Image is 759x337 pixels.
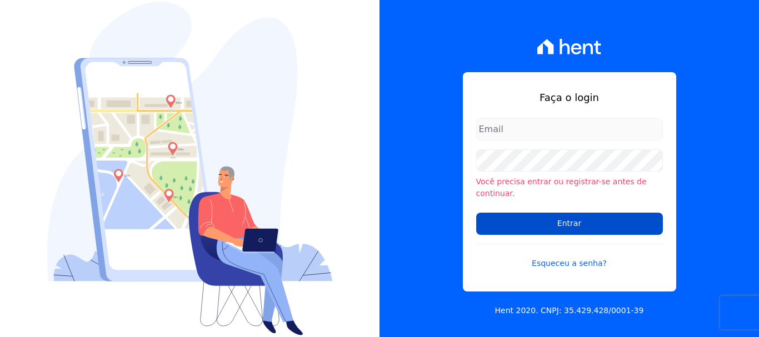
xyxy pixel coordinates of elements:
img: Login [47,2,333,335]
input: Email [476,118,663,140]
h1: Faça o login [476,90,663,105]
p: Hent 2020. CNPJ: 35.429.428/0001-39 [495,305,644,316]
a: Esqueceu a senha? [476,244,663,269]
input: Entrar [476,213,663,235]
li: Você precisa entrar ou registrar-se antes de continuar. [476,176,663,199]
